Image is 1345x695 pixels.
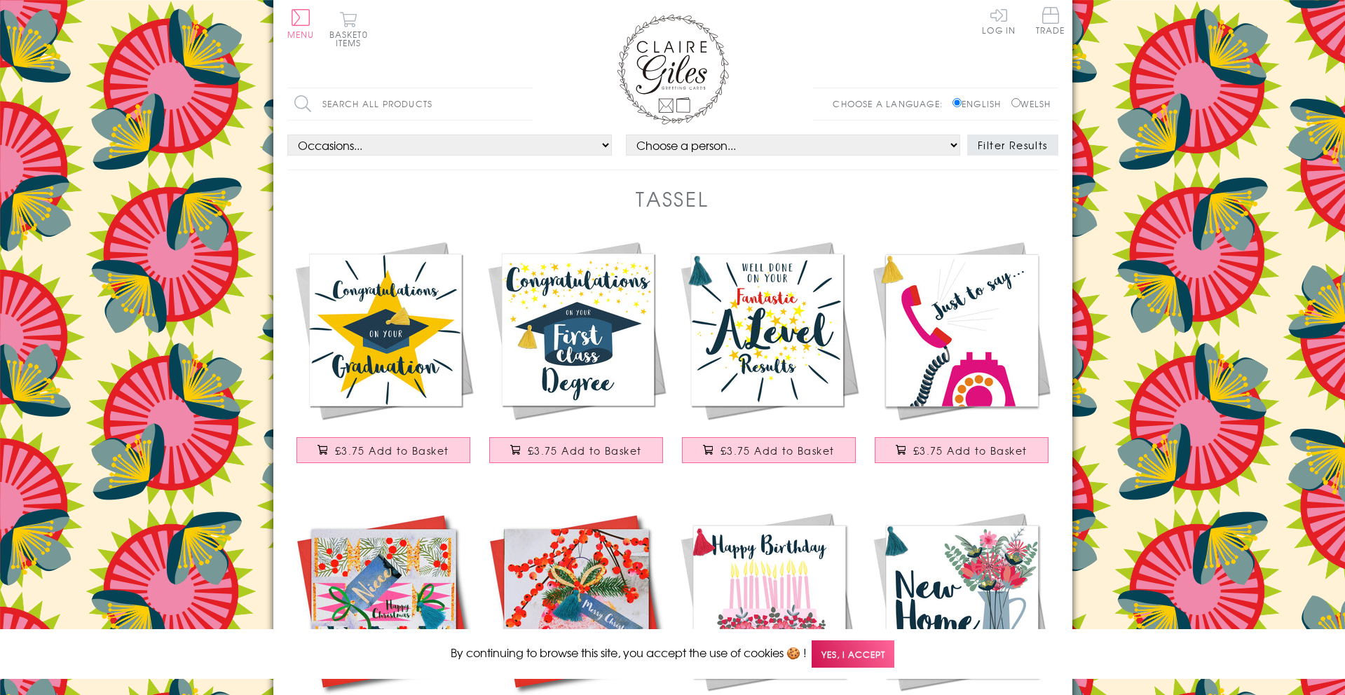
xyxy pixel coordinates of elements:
[913,443,1027,457] span: £3.75 Add to Basket
[1036,7,1065,37] a: Trade
[329,11,368,47] button: Basket0 items
[953,97,1008,110] label: English
[866,234,1058,427] img: General Card Card, Telephone, Just to Say, Embellished with a colourful tassel
[287,28,315,41] span: Menu
[967,135,1058,156] button: Filter Results
[296,437,470,463] button: £3.75 Add to Basket
[489,437,663,463] button: £3.75 Add to Basket
[519,88,533,120] input: Search
[875,437,1049,463] button: £3.75 Add to Basket
[1036,7,1065,34] span: Trade
[480,234,673,477] a: First Class Degree Congratulations Card, Embellished with a colourful tassel £3.75 Add to Basket
[287,9,315,39] button: Menu
[335,443,449,457] span: £3.75 Add to Basket
[673,234,866,427] img: A Level Exam Congratulations Card, Stars, Embellished with a colourful tassel
[673,234,866,477] a: A Level Exam Congratulations Card, Stars, Embellished with a colourful tassel £3.75 Add to Basket
[953,98,962,107] input: English
[866,234,1058,477] a: General Card Card, Telephone, Just to Say, Embellished with a colourful tassel £3.75 Add to Basket
[721,443,835,457] span: £3.75 Add to Basket
[636,184,709,213] h1: Tassel
[287,88,533,120] input: Search all products
[812,640,894,668] span: Yes, I accept
[682,437,856,463] button: £3.75 Add to Basket
[617,14,729,125] img: Claire Giles Greetings Cards
[287,234,480,427] img: Graduation Congratulations Card, Star, Embellished with a colourful tassel
[833,97,950,110] p: Choose a language:
[336,28,368,49] span: 0 items
[528,443,642,457] span: £3.75 Add to Basket
[1011,97,1051,110] label: Welsh
[480,234,673,427] img: First Class Degree Congratulations Card, Embellished with a colourful tassel
[1011,98,1020,107] input: Welsh
[287,234,480,477] a: Graduation Congratulations Card, Star, Embellished with a colourful tassel £3.75 Add to Basket
[982,7,1016,34] a: Log In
